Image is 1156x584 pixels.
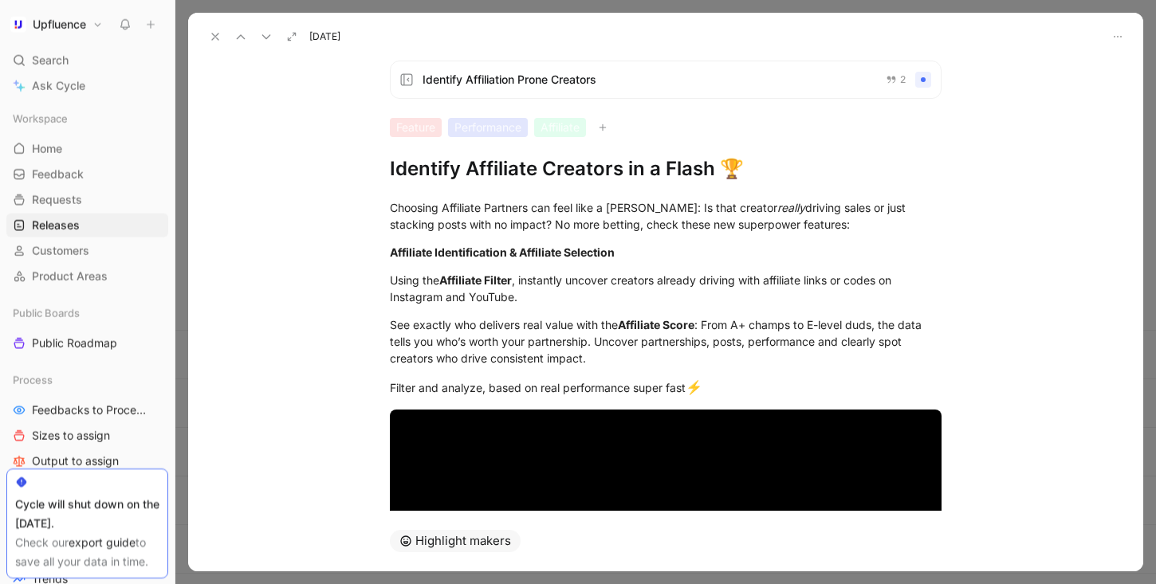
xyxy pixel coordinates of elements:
[32,335,117,351] span: Public Roadmap
[6,14,107,36] button: UpfluenceUpfluence
[15,495,159,533] div: Cycle will shut down on the [DATE].
[6,301,168,355] div: Public BoardsPublic Roadmap
[32,192,82,208] span: Requests
[32,402,146,418] span: Feedbacks to Process
[32,167,84,182] span: Feedback
[6,449,168,473] a: Output to assign
[6,265,168,288] a: Product Areas
[32,141,62,157] span: Home
[32,453,119,469] span: Output to assign
[6,239,168,263] a: Customers
[32,268,108,284] span: Product Areas
[32,243,89,259] span: Customers
[423,70,873,89] span: Identify Affiliation Prone Creators
[534,118,586,137] div: Affiliate
[33,18,86,31] h1: Upfluence
[390,199,942,233] div: Choosing Affiliate Partners can feel like a [PERSON_NAME]: Is that creator driving sales or just ...
[32,76,85,96] span: Ask Cycle
[618,318,694,331] strong: Affiliate Score
[13,111,68,127] span: Workspace
[390,378,942,398] div: Filter and analyze, based on real performance super fast
[777,201,805,214] em: really
[6,301,168,325] div: Public Boards
[6,214,168,237] a: Releases
[439,273,512,287] strong: Affiliate Filter
[309,30,340,43] span: [DATE]
[448,118,528,137] div: Performance
[13,372,53,388] span: Process
[32,51,69,70] span: Search
[10,17,26,33] img: Upfluence
[390,530,521,552] button: Highlight makers
[6,368,168,499] div: ProcessFeedbacks to ProcessSizes to assignOutput to assignBusiness Focus to assign
[13,305,80,321] span: Public Boards
[15,533,159,571] div: Check our to save all your data in time.
[900,75,906,84] span: 2
[6,424,168,448] a: Sizes to assign
[6,368,168,392] div: Process
[883,71,909,88] button: 2
[390,118,942,137] div: FeaturePerformanceAffiliate
[6,331,168,355] a: Public Roadmap
[6,49,168,73] div: Search
[69,535,136,549] a: export guide
[32,218,80,233] span: Releases
[686,379,702,395] span: ⚡
[390,272,942,305] div: Using the , instantly uncover creators already driving with affiliate links or codes on Instagram...
[390,245,615,259] strong: Affiliate Identification & Affiliate Selection
[390,156,942,182] h1: Identify Affiliate Creators in a Flash 🏆
[6,107,168,131] div: Workspace
[390,118,442,137] div: Feature
[6,74,168,98] a: Ask Cycle
[6,398,168,422] a: Feedbacks to Process
[6,188,168,212] a: Requests
[6,163,168,186] a: Feedback
[32,428,110,444] span: Sizes to assign
[390,316,942,366] div: See exactly who delivers real value with the : From A+ champs to E-level duds, the data tells you...
[6,137,168,161] a: Home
